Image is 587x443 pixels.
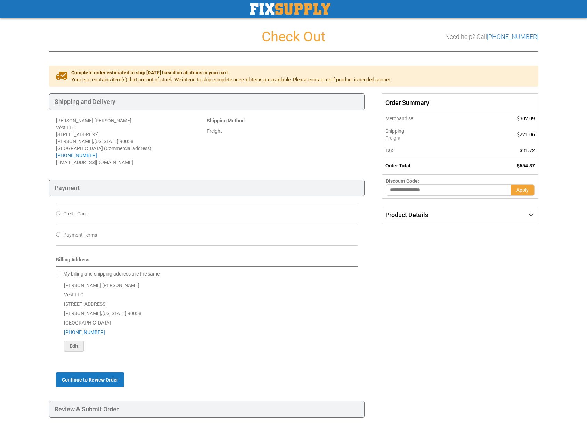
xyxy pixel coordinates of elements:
[250,3,330,15] a: store logo
[517,132,535,137] span: $221.06
[517,163,535,169] span: $554.87
[64,341,84,352] button: Edit
[102,311,127,316] span: [US_STATE]
[56,372,124,387] button: Continue to Review Order
[71,69,391,76] span: Complete order estimated to ship [DATE] based on all items in your cart.
[63,232,97,238] span: Payment Terms
[56,117,207,166] address: [PERSON_NAME] [PERSON_NAME] Vest LLC [STREET_ADDRESS] [PERSON_NAME] , 90058 [GEOGRAPHIC_DATA] (Co...
[63,211,88,216] span: Credit Card
[49,180,365,196] div: Payment
[382,112,473,125] th: Merchandise
[207,118,245,123] span: Shipping Method
[56,256,358,267] div: Billing Address
[517,116,535,121] span: $302.09
[385,163,410,169] strong: Order Total
[386,178,419,184] span: Discount Code:
[56,159,133,165] span: [EMAIL_ADDRESS][DOMAIN_NAME]
[71,76,391,83] span: Your cart contains item(s) that are out of stock. We intend to ship complete once all items are a...
[385,211,428,219] span: Product Details
[511,184,535,196] button: Apply
[516,187,529,193] span: Apply
[49,401,365,418] div: Review & Submit Order
[385,128,404,134] span: Shipping
[385,134,469,141] span: Freight
[94,139,119,144] span: [US_STATE]
[382,144,473,157] th: Tax
[49,29,538,44] h1: Check Out
[62,377,118,383] span: Continue to Review Order
[250,3,330,15] img: Fix Industrial Supply
[445,33,538,40] h3: Need help? Call
[382,93,538,112] span: Order Summary
[520,148,535,153] span: $31.72
[63,271,160,277] span: My billing and shipping address are the same
[64,329,105,335] a: [PHONE_NUMBER]
[56,281,358,352] div: [PERSON_NAME] [PERSON_NAME] Vest LLC [STREET_ADDRESS] [PERSON_NAME] , 90058 [GEOGRAPHIC_DATA]
[487,33,538,40] a: [PHONE_NUMBER]
[56,153,97,158] a: [PHONE_NUMBER]
[207,128,358,134] div: Freight
[207,118,246,123] strong: :
[70,343,78,349] span: Edit
[49,93,365,110] div: Shipping and Delivery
